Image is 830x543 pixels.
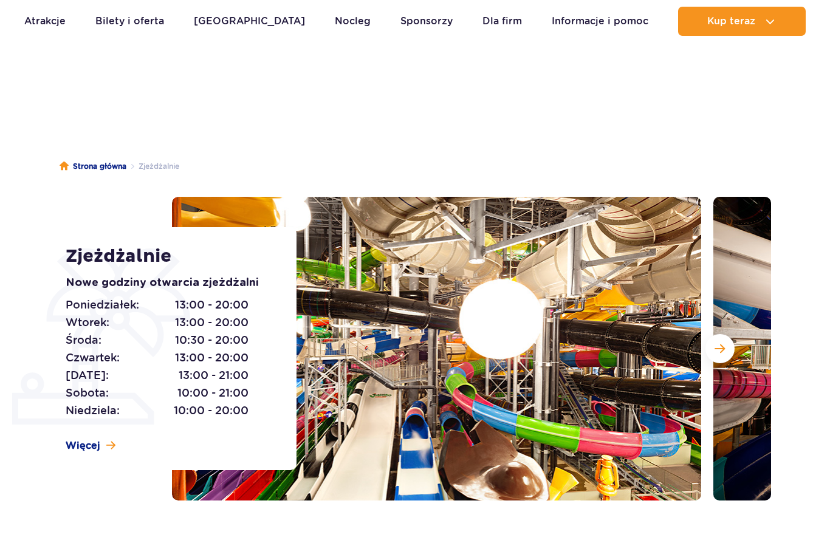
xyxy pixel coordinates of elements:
[678,7,806,36] button: Kup teraz
[175,349,249,366] span: 13:00 - 20:00
[66,367,109,384] span: [DATE]:
[66,275,269,292] p: Nowe godziny otwarcia zjeżdżalni
[24,7,66,36] a: Atrakcje
[66,332,101,349] span: Środa:
[482,7,522,36] a: Dla firm
[400,7,453,36] a: Sponsorzy
[66,349,120,366] span: Czwartek:
[66,384,109,401] span: Sobota:
[177,384,249,401] span: 10:00 - 21:00
[126,160,179,172] li: Zjeżdżalnie
[95,7,164,36] a: Bilety i oferta
[707,16,755,27] span: Kup teraz
[66,245,269,267] h1: Zjeżdżalnie
[66,296,139,313] span: Poniedziałek:
[174,402,249,419] span: 10:00 - 20:00
[194,7,305,36] a: [GEOGRAPHIC_DATA]
[175,296,249,313] span: 13:00 - 20:00
[66,314,109,331] span: Wtorek:
[705,334,735,363] button: Następny slajd
[552,7,648,36] a: Informacje i pomoc
[60,160,126,172] a: Strona główna
[175,314,249,331] span: 13:00 - 20:00
[66,439,100,452] span: Więcej
[335,7,371,36] a: Nocleg
[179,367,249,384] span: 13:00 - 21:00
[66,439,115,452] a: Więcej
[66,402,120,419] span: Niedziela:
[175,332,249,349] span: 10:30 - 20:00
